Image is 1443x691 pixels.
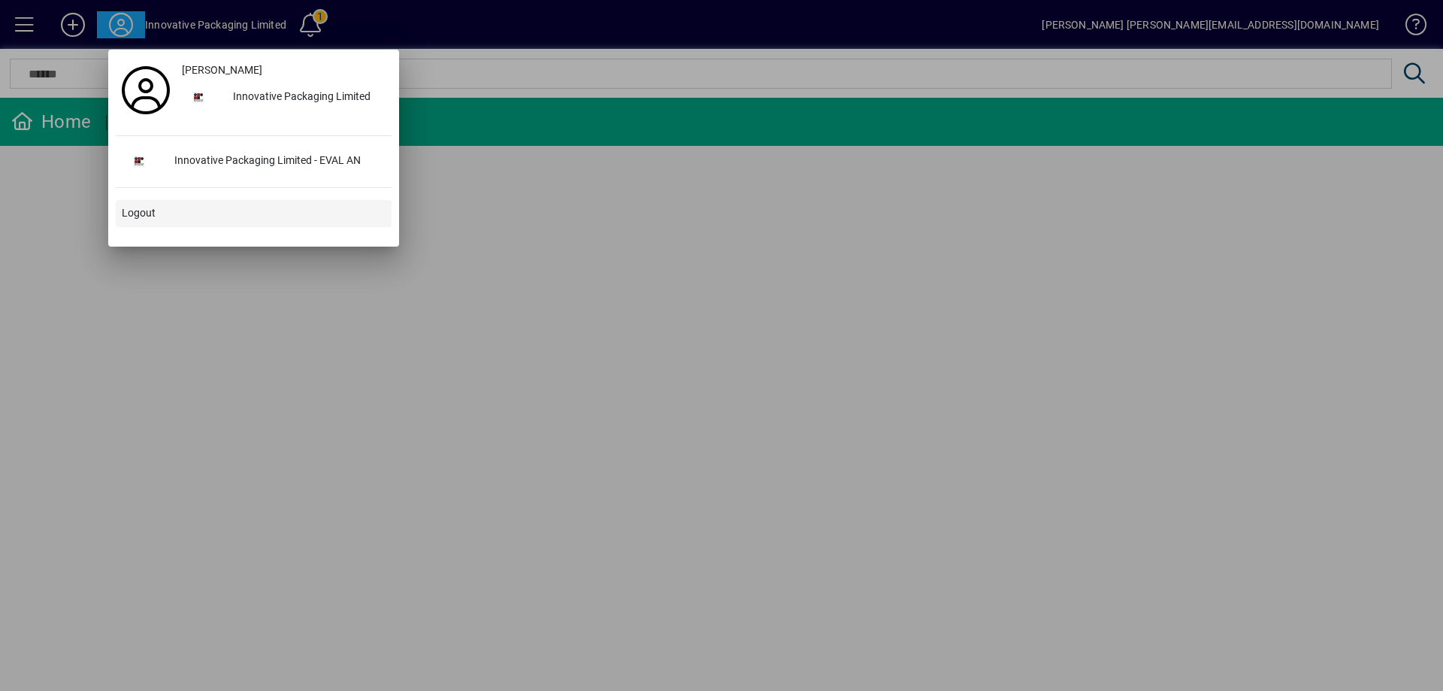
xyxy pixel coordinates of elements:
div: Innovative Packaging Limited [221,84,392,111]
span: [PERSON_NAME] [182,62,262,78]
button: Innovative Packaging Limited [176,84,392,111]
div: Innovative Packaging Limited - EVAL AN [162,148,392,175]
a: [PERSON_NAME] [176,57,392,84]
a: Profile [116,77,176,104]
span: Logout [122,205,156,221]
button: Innovative Packaging Limited - EVAL AN [116,148,392,175]
button: Logout [116,200,392,227]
